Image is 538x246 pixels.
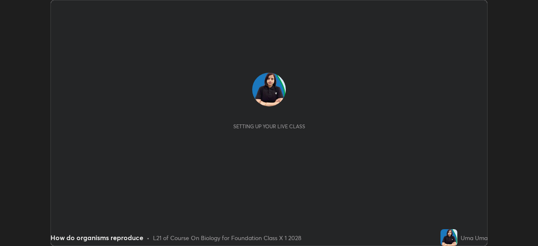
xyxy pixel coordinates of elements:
img: 777e39fddbb045bfa7166575ce88b650.jpg [252,73,286,106]
div: How do organisms reproduce [50,233,143,243]
div: Uma Uma [461,233,488,242]
div: L21 of Course On Biology for Foundation Class X 1 2028 [153,233,301,242]
img: 777e39fddbb045bfa7166575ce88b650.jpg [440,229,457,246]
div: Setting up your live class [233,123,305,130]
div: • [147,233,150,242]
